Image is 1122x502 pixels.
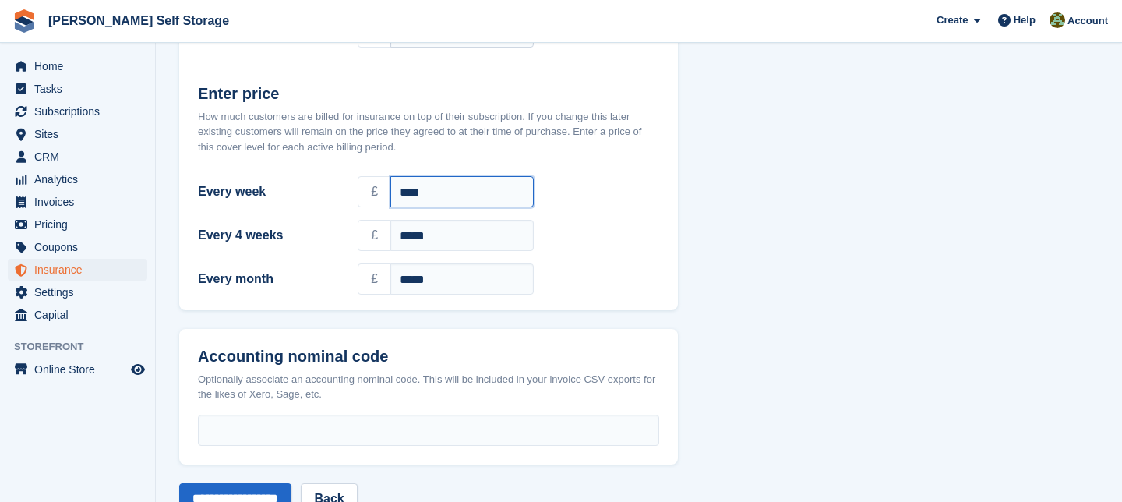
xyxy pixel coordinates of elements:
label: Every week [198,182,339,201]
h2: Accounting nominal code [198,348,659,366]
span: Invoices [34,191,128,213]
a: menu [8,214,147,235]
a: menu [8,101,147,122]
span: Create [937,12,968,28]
span: Settings [34,281,128,303]
a: menu [8,168,147,190]
a: menu [8,259,147,281]
span: CRM [34,146,128,168]
span: Subscriptions [34,101,128,122]
a: menu [8,281,147,303]
a: Preview store [129,360,147,379]
span: Capital [34,304,128,326]
span: Analytics [34,168,128,190]
a: menu [8,236,147,258]
span: Help [1014,12,1036,28]
a: menu [8,146,147,168]
span: Coupons [34,236,128,258]
div: How much customers are billed for insurance on top of their subscription. If you change this late... [198,109,659,155]
span: Sites [34,123,128,145]
img: Karl [1050,12,1065,28]
label: Every 4 weeks [198,226,339,245]
div: Optionally associate an accounting nominal code. This will be included in your invoice CSV export... [198,372,659,402]
span: Home [34,55,128,77]
span: Storefront [14,339,155,355]
a: menu [8,304,147,326]
a: menu [8,359,147,380]
a: menu [8,78,147,100]
img: stora-icon-8386f47178a22dfd0bd8f6a31ec36ba5ce8667c1dd55bd0f319d3a0aa187defe.svg [12,9,36,33]
h2: Enter price [198,85,659,103]
span: Account [1067,13,1108,29]
a: menu [8,55,147,77]
span: Pricing [34,214,128,235]
a: menu [8,123,147,145]
span: Online Store [34,359,128,380]
span: Insurance [34,259,128,281]
label: Every month [198,270,339,288]
a: [PERSON_NAME] Self Storage [42,8,235,34]
a: menu [8,191,147,213]
span: Tasks [34,78,128,100]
